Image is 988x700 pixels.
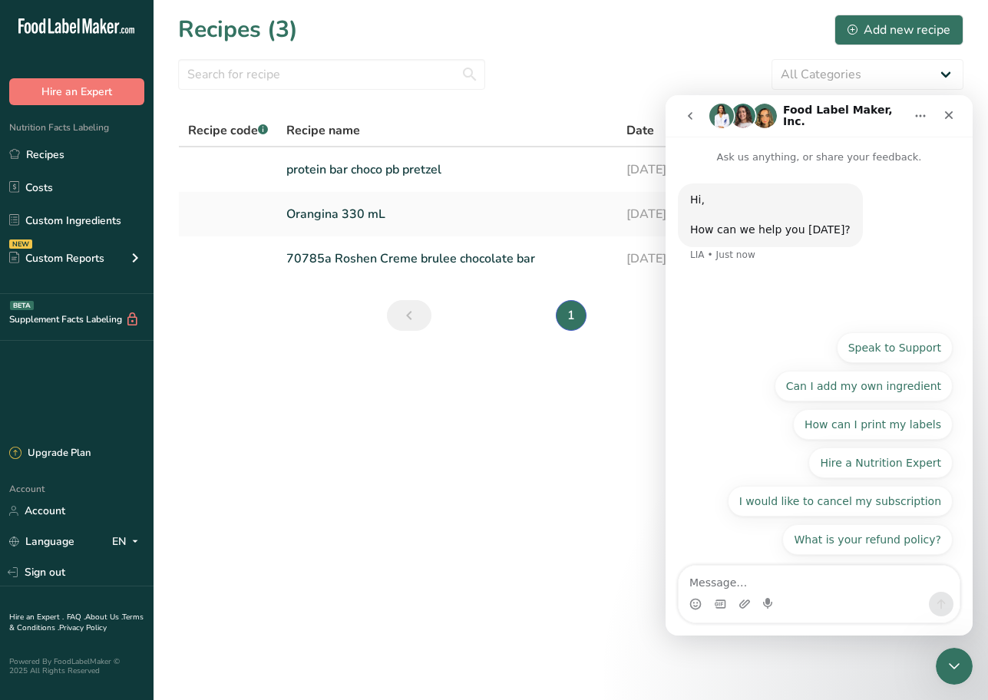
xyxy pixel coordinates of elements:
[188,122,268,139] span: Recipe code
[112,533,144,551] div: EN
[286,243,608,275] a: 70785a Roshen Creme brulee chocolate bar
[9,78,144,105] button: Hire an Expert
[848,21,950,39] div: Add new recipe
[9,528,74,555] a: Language
[9,446,91,461] div: Upgrade Plan
[10,301,34,310] div: BETA
[286,198,608,230] a: Orangina 330 mL
[178,59,485,90] input: Search for recipe
[178,12,298,47] h1: Recipes (3)
[626,121,654,140] span: Date
[626,243,723,275] a: [DATE]
[9,239,32,249] div: NEW
[834,15,963,45] button: Add new recipe
[9,612,144,633] a: Terms & Conditions .
[626,154,723,186] a: [DATE]
[626,198,723,230] a: [DATE]
[9,250,104,266] div: Custom Reports
[9,612,64,622] a: Hire an Expert .
[85,612,122,622] a: About Us .
[286,154,608,186] a: protein bar choco pb pretzel
[666,95,973,636] iframe: Intercom live chat
[286,121,360,140] span: Recipe name
[936,648,973,685] iframe: Intercom live chat
[59,622,107,633] a: Privacy Policy
[387,300,431,331] a: Previous page
[67,612,85,622] a: FAQ .
[9,657,144,675] div: Powered By FoodLabelMaker © 2025 All Rights Reserved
